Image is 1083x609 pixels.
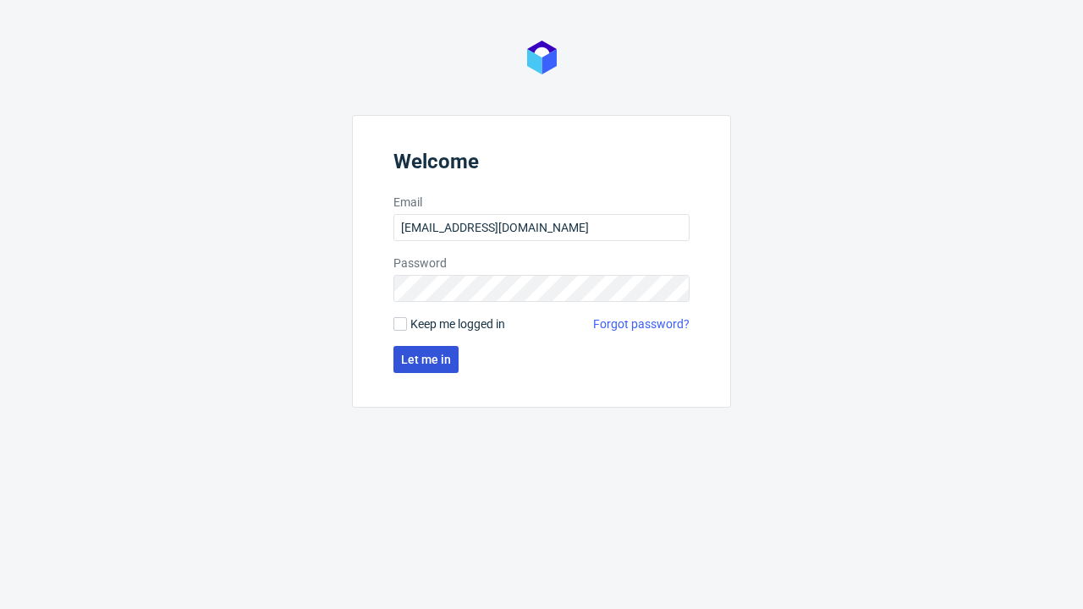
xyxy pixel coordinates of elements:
span: Let me in [401,354,451,365]
input: you@youremail.com [393,214,690,241]
header: Welcome [393,150,690,180]
a: Forgot password? [593,315,690,332]
button: Let me in [393,346,459,373]
span: Keep me logged in [410,315,505,332]
label: Password [393,255,690,272]
label: Email [393,194,690,211]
